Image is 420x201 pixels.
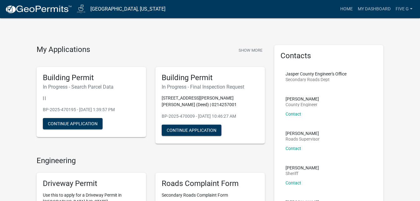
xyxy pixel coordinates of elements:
h6: In Progress - Final Inspection Request [162,84,259,90]
h5: Driveway Permit [43,179,140,188]
a: My Dashboard [355,3,393,15]
p: Secondary Roads Complaint Form [162,192,259,198]
p: Jasper County Engineer's Office [286,72,347,76]
p: Roads Supervisor [286,137,320,141]
a: Home [338,3,355,15]
p: Secondary Roads Dept [286,77,347,82]
p: [PERSON_NAME] [286,97,319,101]
h4: Engineering [37,156,265,165]
button: Continue Application [162,125,221,136]
h4: My Applications [37,45,90,54]
p: [STREET_ADDRESS][PERSON_NAME][PERSON_NAME] (Deed) | 0214257001 [162,95,259,108]
p: BP-2025-470009 - [DATE] 10:46:27 AM [162,113,259,120]
button: Show More [236,45,265,55]
a: Contact [286,146,301,151]
a: Contact [286,111,301,116]
p: County Engineer [286,102,319,107]
p: BP-2025-470195 - [DATE] 1:39:57 PM [43,106,140,113]
button: Continue Application [43,118,103,129]
a: Five G [393,3,415,15]
p: [PERSON_NAME] [286,131,320,136]
p: Sheriff [286,171,319,176]
img: Jasper County, Iowa [77,5,85,13]
h5: Roads Complaint Form [162,179,259,188]
a: [GEOGRAPHIC_DATA], [US_STATE] [90,4,165,14]
h5: Building Permit [43,73,140,82]
a: Contact [286,180,301,185]
p: | | [43,95,140,101]
h5: Contacts [281,51,377,60]
h6: In Progress - Search Parcel Data [43,84,140,90]
p: [PERSON_NAME] [286,166,319,170]
h5: Building Permit [162,73,259,82]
